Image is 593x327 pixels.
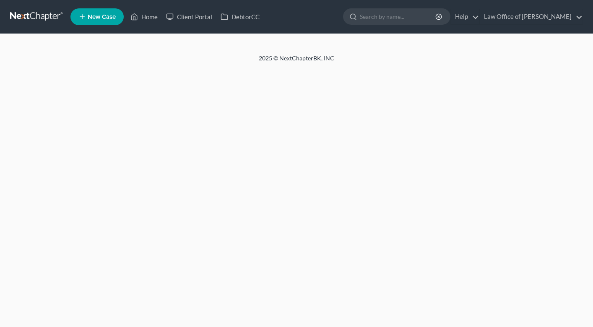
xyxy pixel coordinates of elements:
[480,9,583,24] a: Law Office of [PERSON_NAME]
[162,9,216,24] a: Client Portal
[216,9,264,24] a: DebtorCC
[360,9,437,24] input: Search by name...
[126,9,162,24] a: Home
[451,9,479,24] a: Help
[57,54,536,69] div: 2025 © NextChapterBK, INC
[88,14,116,20] span: New Case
